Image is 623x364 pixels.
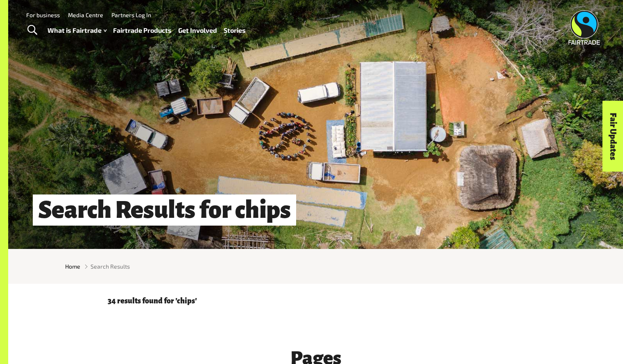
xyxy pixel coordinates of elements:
a: Fairtrade Products [113,25,172,36]
a: What is Fairtrade [48,25,106,36]
a: For business [26,11,60,18]
a: Stories [224,25,246,36]
a: Partners Log In [111,11,151,18]
a: Media Centre [68,11,103,18]
h1: Search Results for chips [33,194,296,226]
span: Search Results [91,262,130,271]
p: 34 results found for 'chips' [108,297,524,305]
a: Get Involved [178,25,217,36]
a: Home [65,262,80,271]
img: Fairtrade Australia New Zealand logo [569,10,600,45]
a: Toggle Search [22,20,42,41]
